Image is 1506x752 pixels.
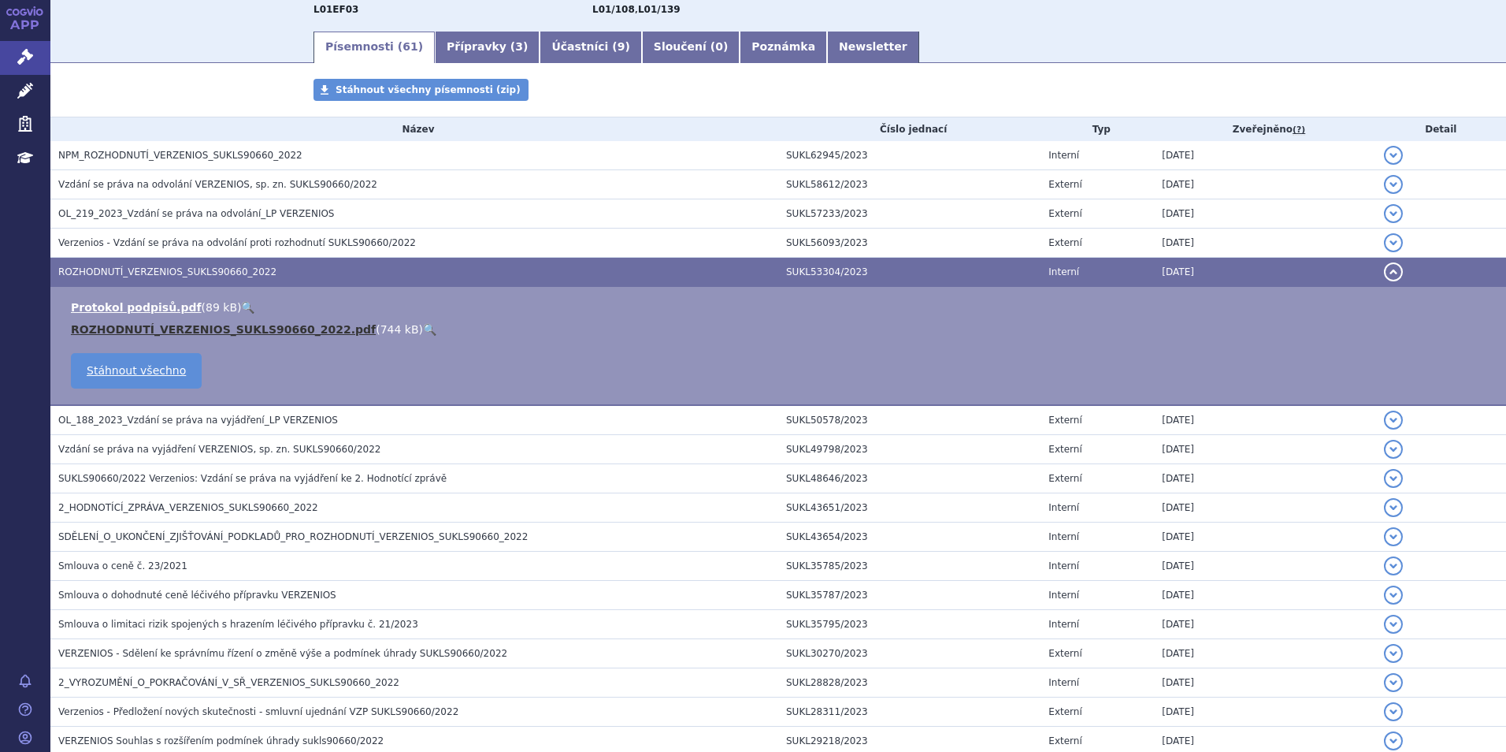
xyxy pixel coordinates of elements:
span: Externí [1048,706,1081,717]
li: ( ) [71,300,1490,315]
a: Účastníci (9) [540,32,641,63]
td: SUKL50578/2023 [778,405,1040,435]
span: 61 [402,40,417,53]
li: ( ) [71,322,1490,337]
td: [DATE] [1154,435,1375,464]
button: detail [1384,615,1403,634]
td: SUKL53304/2023 [778,258,1040,287]
span: 744 kB [380,323,419,336]
td: [DATE] [1154,141,1375,170]
strong: abemaciklib [638,4,681,15]
button: detail [1384,411,1403,430]
button: detail [1384,586,1403,605]
a: Poznámka [740,32,827,63]
span: Interní [1048,619,1079,630]
td: [DATE] [1154,668,1375,698]
td: [DATE] [1154,493,1375,523]
span: Vzdání se práva na odvolání VERZENIOS, sp. zn. SUKLS90660/2022 [58,179,377,190]
td: [DATE] [1154,610,1375,639]
a: Písemnosti (61) [313,32,435,63]
td: SUKL28828/2023 [778,668,1040,698]
span: 2_VYROZUMĚNÍ_O_POKRAČOVÁNÍ_V_SŘ_VERZENIOS_SUKLS90660_2022 [58,677,399,688]
td: SUKL62945/2023 [778,141,1040,170]
a: ROZHODNUTÍ_VERZENIOS_SUKLS90660_2022.pdf [71,323,376,336]
button: detail [1384,702,1403,721]
th: Číslo jednací [778,117,1040,141]
span: Externí [1048,473,1081,484]
strong: palbociklib [592,4,635,15]
span: Stáhnout všechny písemnosti (zip) [336,84,521,95]
th: Název [50,117,778,141]
td: [DATE] [1154,199,1375,229]
span: Interní [1048,531,1079,542]
a: Přípravky (3) [435,32,540,63]
span: ROZHODNUTÍ_VERZENIOS_SUKLS90660_2022 [58,266,276,277]
td: SUKL35785/2023 [778,552,1040,581]
span: 9 [618,40,625,53]
a: Stáhnout všechny písemnosti (zip) [313,79,529,101]
button: detail [1384,557,1403,575]
abbr: (?) [1293,125,1305,136]
a: Newsletter [827,32,919,63]
a: 🔍 [423,323,436,336]
span: Externí [1048,648,1081,659]
button: detail [1384,469,1403,488]
td: SUKL49798/2023 [778,435,1040,464]
td: [DATE] [1154,581,1375,610]
span: OL_188_2023_Vzdání se práva na vyjádření_LP VERZENIOS [58,415,338,426]
span: Externí [1048,444,1081,455]
span: VERZENIOS Souhlas s rozšířením podmínek úhrady sukls90660/2022 [58,735,384,746]
span: Interní [1048,150,1079,161]
td: [DATE] [1154,405,1375,435]
span: Externí [1048,179,1081,190]
span: Externí [1048,735,1081,746]
span: Interní [1048,677,1079,688]
td: SUKL43654/2023 [778,523,1040,552]
a: Stáhnout všechno [71,353,202,389]
a: Protokol podpisů.pdf [71,301,202,314]
th: Typ [1040,117,1154,141]
th: Zveřejněno [1154,117,1375,141]
button: detail [1384,498,1403,517]
span: SDĚLENÍ_O_UKONČENÍ_ZJIŠŤOVÁNÍ_PODKLADŮ_PRO_ROZHODNUTÍ_VERZENIOS_SUKLS90660_2022 [58,531,528,542]
td: SUKL30270/2023 [778,639,1040,668]
span: Smlouva o limitaci rizik spojených s hrazením léčivého přípravku č. 21/2023 [58,619,418,630]
td: [DATE] [1154,464,1375,493]
th: Detail [1376,117,1506,141]
td: [DATE] [1154,552,1375,581]
span: Interní [1048,266,1079,277]
td: [DATE] [1154,698,1375,727]
span: 3 [515,40,523,53]
td: [DATE] [1154,170,1375,199]
td: [DATE] [1154,639,1375,668]
button: detail [1384,233,1403,252]
span: 89 kB [206,301,237,314]
span: SUKLS90660/2022 Verzenios: Vzdání se práva na vyjádření ke 2. Hodnotící zprávě [58,473,447,484]
span: VERZENIOS - Sdělení ke správnímu řízení o změně výše a podmínek úhrady SUKLS90660/2022 [58,648,507,659]
td: SUKL57233/2023 [778,199,1040,229]
td: SUKL48646/2023 [778,464,1040,493]
td: SUKL56093/2023 [778,229,1040,258]
span: Interní [1048,590,1079,601]
button: detail [1384,262,1403,281]
span: Externí [1048,237,1081,248]
button: detail [1384,527,1403,546]
span: Vzdání se práva na vyjádření VERZENIOS, sp. zn. SUKLS90660/2022 [58,444,380,455]
a: 🔍 [241,301,254,314]
button: detail [1384,175,1403,194]
span: 2_HODNOTÍCÍ_ZPRÁVA_VERZENIOS_SUKLS90660_2022 [58,502,318,513]
td: SUKL58612/2023 [778,170,1040,199]
span: 0 [715,40,723,53]
button: detail [1384,644,1403,663]
td: SUKL35787/2023 [778,581,1040,610]
span: Smlouva o dohodnuté ceně léčivého přípravku VERZENIOS [58,590,336,601]
td: SUKL28311/2023 [778,698,1040,727]
button: detail [1384,146,1403,165]
span: Verzenios - Vzdání se práva na odvolání proti rozhodnutí SUKLS90660/2022 [58,237,416,248]
span: Interní [1048,560,1079,571]
button: detail [1384,204,1403,223]
button: detail [1384,440,1403,459]
button: detail [1384,732,1403,750]
span: Smlouva o ceně č. 23/2021 [58,560,187,571]
span: Verzenios - Předložení nových skutečnosti - smluvní ujednání VZP SUKLS90660/2022 [58,706,458,717]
